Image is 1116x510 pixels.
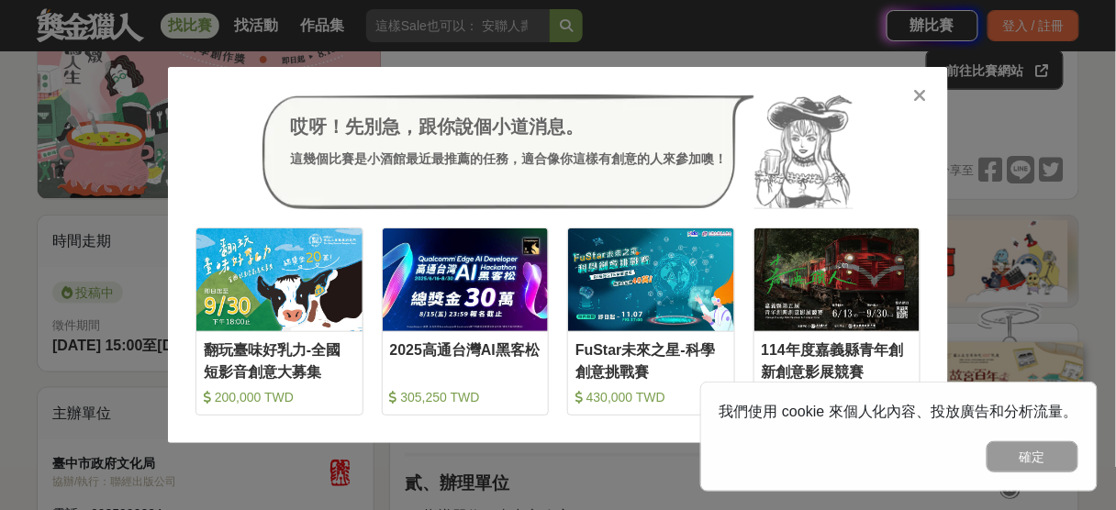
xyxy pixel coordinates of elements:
[762,339,913,381] div: 114年度嘉義縣青年創新創意影展競賽
[720,404,1078,419] span: 我們使用 cookie 來個人化內容、投放廣告和分析流量。
[754,94,854,210] img: Avatar
[575,339,727,381] div: FuStar未來之星-科學創意挑戰賽
[204,388,355,406] div: 200,000 TWD
[290,113,727,140] div: 哎呀！先別急，跟你說個小道消息。
[204,339,355,381] div: 翻玩臺味好乳力-全國短影音創意大募集
[987,441,1078,472] button: 確定
[382,227,550,416] a: Cover Image2025高通台灣AI黑客松 305,250 TWD
[196,228,363,330] img: Cover Image
[383,228,549,330] img: Cover Image
[575,388,727,406] div: 430,000 TWD
[195,227,363,416] a: Cover Image翻玩臺味好乳力-全國短影音創意大募集 200,000 TWD
[754,228,921,330] img: Cover Image
[290,150,727,169] div: 這幾個比賽是小酒館最近最推薦的任務，適合像你這樣有創意的人來參加噢！
[568,228,734,330] img: Cover Image
[753,227,921,416] a: Cover Image114年度嘉義縣青年創新創意影展競賽 320,000 TWD
[567,227,735,416] a: Cover ImageFuStar未來之星-科學創意挑戰賽 430,000 TWD
[390,388,541,406] div: 305,250 TWD
[390,339,541,381] div: 2025高通台灣AI黑客松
